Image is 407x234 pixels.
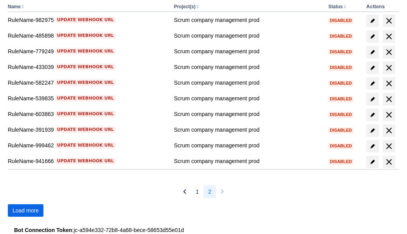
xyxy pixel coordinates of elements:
span: edit [369,159,376,165]
span: edit [369,143,376,149]
div: RuleName-941666 [8,157,167,165]
div: Scrum company management prod [174,79,322,87]
span: edit [369,80,376,87]
div: RuleName-779249 [8,47,167,55]
button: Status [328,4,343,9]
span: delete [384,79,394,88]
span: delete [384,94,394,104]
div: RuleName-433039 [8,63,167,71]
button: Next [216,185,229,198]
div: RuleName-539835 [8,94,167,102]
span: delete [384,63,394,73]
div: Scrum company management prod [174,16,322,24]
span: Update webhook URL [57,111,114,117]
button: Load more [8,204,43,217]
button: Page 1 [191,185,203,198]
span: edit [369,18,376,24]
span: delete [384,32,394,41]
span: edit [369,112,376,118]
span: Disabled [328,18,353,23]
span: Disabled [328,97,353,101]
span: Disabled [328,65,353,70]
span: edit [369,49,376,55]
span: Update webhook URL [57,48,114,54]
div: RuleName-582247 [8,79,167,87]
div: Scrum company management prod [174,94,322,102]
div: RuleName-999462 [8,141,167,149]
span: edit [369,33,376,40]
div: RuleName-603863 [8,110,167,118]
span: Disabled [328,112,353,117]
button: Project(s) [174,4,195,9]
div: Scrum company management prod [174,126,322,134]
span: Update webhook URL [57,158,114,164]
span: delete [384,157,394,167]
nav: Pagination [178,185,229,198]
div: Scrum company management prod [174,110,322,118]
span: edit [369,127,376,134]
span: delete [384,141,394,151]
span: 1 [196,185,199,198]
span: Disabled [328,34,353,38]
button: Page 2 [203,185,216,198]
div: : jc-a594e332-72b8-4a68-bece-58653d55e01d [14,226,393,234]
div: RuleName-485898 [8,32,167,40]
div: RuleName-391939 [8,126,167,134]
span: edit [369,65,376,71]
span: 2 [208,185,211,198]
span: Disabled [328,128,353,132]
span: delete [384,16,394,25]
span: edit [369,96,376,102]
button: Name [8,4,21,9]
span: Disabled [328,160,353,164]
th: Actions [363,2,399,12]
span: Disabled [328,144,353,148]
div: Scrum company management prod [174,32,322,40]
div: Scrum company management prod [174,141,322,149]
span: delete [384,110,394,120]
span: Load more [13,204,39,217]
span: Update webhook URL [57,64,114,70]
div: Scrum company management prod [174,47,322,55]
strong: Bot Connection Token [14,227,72,233]
div: Scrum company management prod [174,157,322,165]
span: Update webhook URL [57,95,114,102]
span: Update webhook URL [57,80,114,86]
span: Update webhook URL [57,33,114,39]
span: Disabled [328,50,353,54]
span: Disabled [328,81,353,85]
button: Previous [178,185,191,198]
span: Update webhook URL [57,142,114,149]
span: delete [384,126,394,135]
div: Scrum company management prod [174,63,322,71]
div: RuleName-982975 [8,16,167,24]
span: Update webhook URL [57,17,114,23]
span: delete [384,47,394,57]
span: Update webhook URL [57,127,114,133]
